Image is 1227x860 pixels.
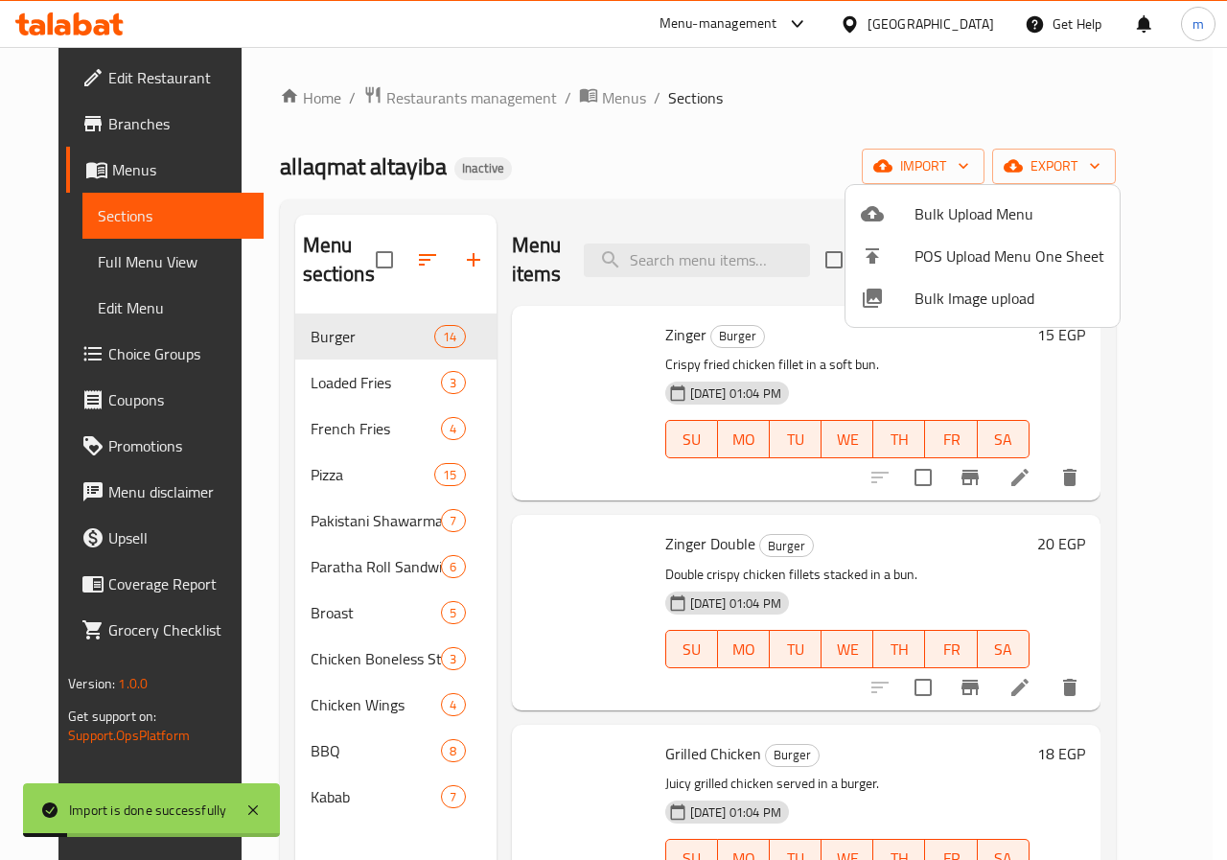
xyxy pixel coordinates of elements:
li: Upload bulk menu [845,193,1120,235]
span: POS Upload Menu One Sheet [914,244,1104,267]
li: POS Upload Menu One Sheet [845,235,1120,277]
div: Import is done successfully [69,800,226,821]
span: Bulk Upload Menu [914,202,1104,225]
span: Bulk Image upload [914,287,1104,310]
